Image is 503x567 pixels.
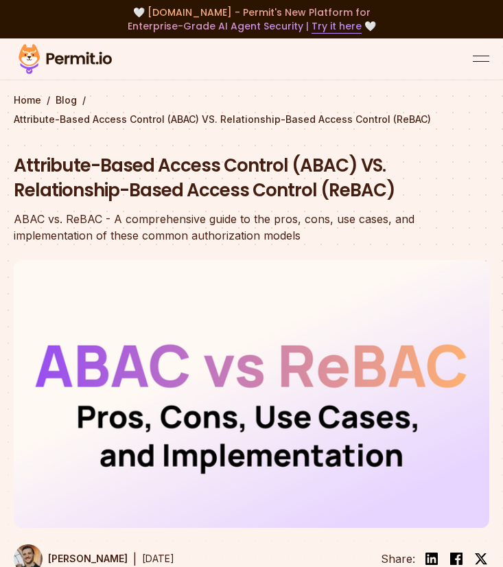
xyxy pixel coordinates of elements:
[48,552,128,566] p: [PERSON_NAME]
[448,551,465,567] img: facebook
[423,551,440,567] img: linkedin
[14,93,489,126] div: / /
[312,19,362,34] a: Try it here
[14,5,489,33] div: 🤍 🤍
[14,154,489,203] h1: Attribute-Based Access Control (ABAC) VS. Relationship-Based Access Control (ReBAC)
[474,552,488,566] img: twitter
[381,551,415,567] li: Share:
[14,93,41,107] a: Home
[14,211,489,244] div: ABAC vs. ReBAC - A comprehensive guide to the pros, cons, use cases, and implementation of these ...
[128,5,371,33] span: [DOMAIN_NAME] - Permit's New Platform for Enterprise-Grade AI Agent Security |
[133,551,137,567] div: |
[14,260,489,528] img: Attribute-Based Access Control (ABAC) VS. Relationship-Based Access Control (ReBAC)
[14,41,117,77] img: Permit logo
[56,93,77,107] a: Blog
[473,51,489,67] button: open menu
[142,553,174,564] time: [DATE]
